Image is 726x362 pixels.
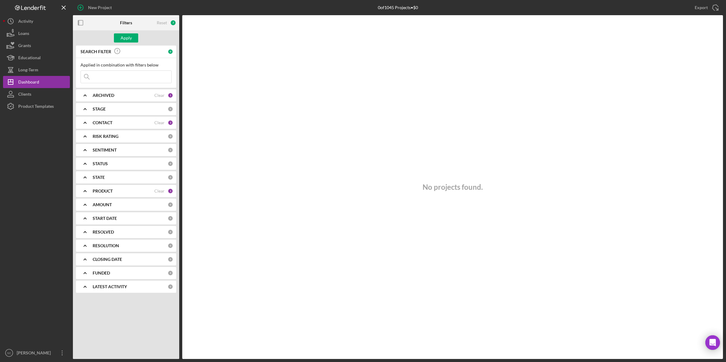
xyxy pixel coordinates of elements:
div: 0 [168,216,173,221]
div: Loans [18,27,29,41]
b: ARCHIVED [93,93,114,98]
b: SENTIMENT [93,148,117,152]
div: Activity [18,15,33,29]
div: Open Intercom Messenger [705,335,720,350]
div: Educational [18,52,41,65]
div: Clear [154,120,165,125]
b: RISK RATING [93,134,118,139]
div: Applied in combination with filters below [80,63,172,67]
div: Clear [154,93,165,98]
button: Apply [114,33,138,43]
button: Clients [3,88,70,100]
div: Long-Term [18,64,38,77]
button: Grants [3,39,70,52]
button: Educational [3,52,70,64]
b: RESOLUTION [93,243,119,248]
div: New Project [88,2,112,14]
h3: No projects found. [423,183,483,191]
div: Reset [157,20,167,25]
div: 0 [168,134,173,139]
div: 7 [170,20,176,26]
b: START DATE [93,216,117,221]
b: SEARCH FILTER [80,49,111,54]
div: Dashboard [18,76,39,90]
div: 0 [168,202,173,207]
div: 0 of 1045 Projects • $0 [378,5,418,10]
button: SC[PERSON_NAME] [3,347,70,359]
b: AMOUNT [93,202,112,207]
button: Loans [3,27,70,39]
button: Product Templates [3,100,70,112]
button: New Project [73,2,118,14]
div: 0 [168,175,173,180]
b: STATUS [93,161,108,166]
b: RESOLVED [93,230,114,234]
b: STAGE [93,107,106,111]
div: 0 [168,106,173,112]
button: Long-Term [3,64,70,76]
b: CLOSING DATE [93,257,122,262]
div: 0 [168,284,173,289]
div: Clients [18,88,31,102]
div: 0 [168,270,173,276]
div: 0 [168,229,173,235]
div: 3 [168,188,173,194]
div: 0 [168,147,173,153]
b: PRODUCT [93,189,113,193]
div: 1 [168,93,173,98]
b: Filters [120,20,132,25]
div: Export [695,2,708,14]
div: Clear [154,189,165,193]
b: FUNDED [93,271,110,275]
button: Dashboard [3,76,70,88]
div: [PERSON_NAME] [15,347,55,360]
b: STATE [93,175,105,180]
b: LATEST ACTIVITY [93,284,127,289]
div: Product Templates [18,100,54,114]
div: 0 [168,161,173,166]
div: Apply [121,33,132,43]
div: 0 [168,257,173,262]
b: CONTACT [93,120,112,125]
button: Export [689,2,723,14]
text: SC [7,351,11,355]
div: 0 [168,243,173,248]
div: 0 [168,49,173,54]
button: Activity [3,15,70,27]
div: 3 [168,120,173,125]
div: Grants [18,39,31,53]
